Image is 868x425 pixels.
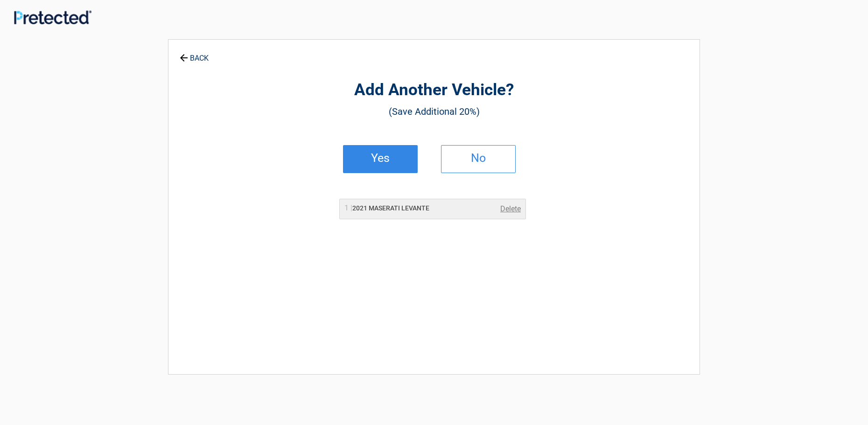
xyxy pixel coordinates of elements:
[344,203,429,213] h2: 2021 MASERATI LEVANTE
[500,203,521,215] a: Delete
[353,155,408,161] h2: Yes
[178,46,210,62] a: BACK
[344,203,352,212] span: 1 |
[14,10,91,24] img: Main Logo
[220,79,648,101] h2: Add Another Vehicle?
[451,155,506,161] h2: No
[220,104,648,119] h3: (Save Additional 20%)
